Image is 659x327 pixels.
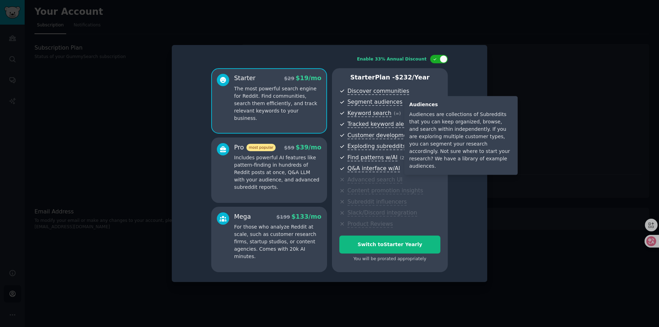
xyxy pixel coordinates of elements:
span: $ 19 /mo [296,75,321,82]
span: Customer development themes [347,132,435,139]
div: Audiences [409,101,513,108]
span: Tracked keyword alerts [347,121,411,128]
span: Q&A interface w/AI [347,165,400,172]
p: Starter Plan - [339,73,440,82]
span: $ 133 /mo [291,213,321,220]
span: Slack/Discord integration [347,209,417,217]
button: Switch toStarter Yearly [339,236,440,254]
span: $ 39 /mo [296,144,321,151]
span: Keyword search [347,110,391,117]
div: Mega [234,212,251,221]
span: Subreddit influencers [347,198,407,206]
span: Discover communities [347,88,409,95]
p: The most powerful search engine for Reddit. Find communities, search them efficiently, and track ... [234,85,321,122]
div: Enable 33% Annual Discount [357,56,427,63]
div: Pro [234,143,276,152]
span: $ 199 [276,214,290,220]
span: Advanced search UI [347,176,402,184]
span: most popular [246,144,276,151]
div: Switch to Starter Yearly [340,241,440,248]
span: Exploding subreddits [347,143,406,150]
p: For those who analyze Reddit at scale, such as customer research firms, startup studios, or conte... [234,223,321,260]
div: Starter [234,74,256,83]
span: ( ∞ ) [394,111,401,116]
span: Segment audiences [347,98,402,106]
span: $ 232 /year [395,74,429,81]
div: You will be prorated appropriately [339,256,440,262]
span: Content promotion insights [347,187,423,194]
div: Audiences are collections of Subreddits that you can keep organized, browse, and search within in... [409,111,513,170]
span: Product Reviews [347,220,393,228]
span: $ 59 [284,145,294,150]
p: Includes powerful AI features like pattern-finding in hundreds of Reddit posts at once, Q&A LLM w... [234,154,321,191]
span: Find patterns w/AI [347,154,397,161]
span: $ 29 [284,76,294,81]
